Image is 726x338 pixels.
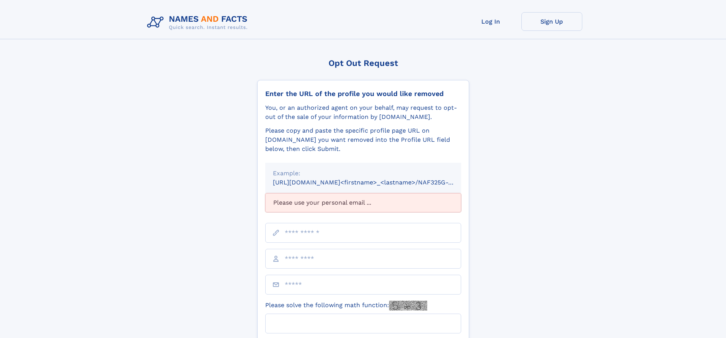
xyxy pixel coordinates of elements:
div: Please copy and paste the specific profile page URL on [DOMAIN_NAME] you want removed into the Pr... [265,126,461,154]
img: Logo Names and Facts [144,12,254,33]
div: Enter the URL of the profile you would like removed [265,90,461,98]
a: Sign Up [521,12,582,31]
div: Opt Out Request [257,58,469,68]
label: Please solve the following math function: [265,301,427,311]
div: You, or an authorized agent on your behalf, may request to opt-out of the sale of your informatio... [265,103,461,122]
div: Example: [273,169,454,178]
div: Please use your personal email ... [265,193,461,212]
a: Log In [460,12,521,31]
small: [URL][DOMAIN_NAME]<firstname>_<lastname>/NAF325G-xxxxxxxx [273,179,476,186]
